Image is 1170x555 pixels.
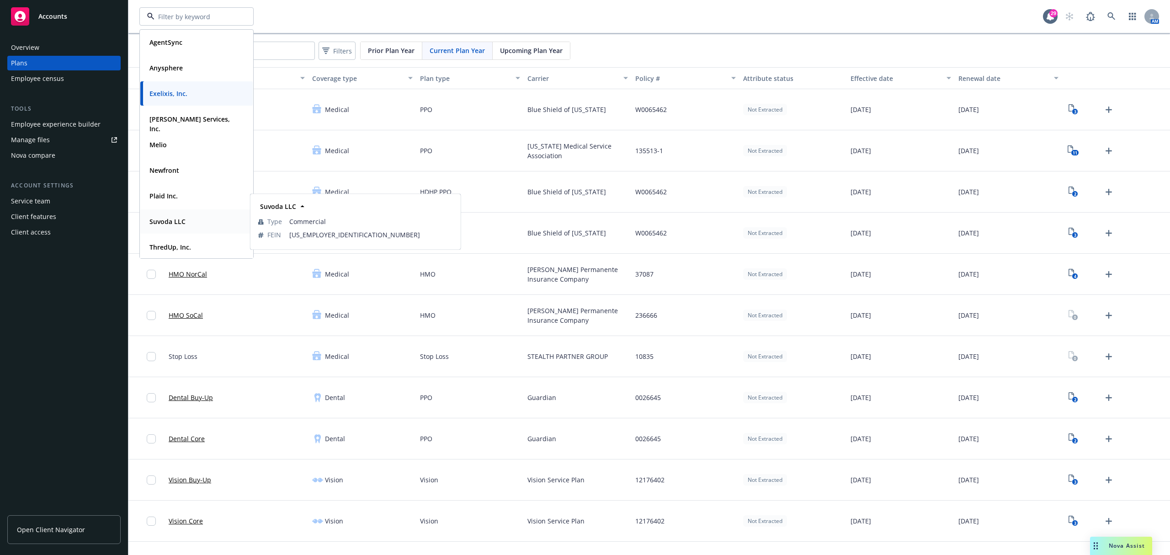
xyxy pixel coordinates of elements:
strong: Anysphere [149,64,183,72]
a: Vision Core [169,516,203,526]
input: Toggle Row Selected [147,352,156,361]
span: [DATE] [958,228,979,238]
span: Filters [320,44,354,58]
a: View Plan Documents [1066,144,1080,158]
span: 37087 [635,269,654,279]
div: Employee census [11,71,64,86]
span: [DATE] [958,352,979,361]
div: Not Extracted [743,268,787,280]
text: 3 [1074,232,1076,238]
button: Filters [319,42,356,60]
a: Upload Plan Documents [1101,390,1116,405]
button: Attribute status [739,67,847,89]
div: Employee experience builder [11,117,101,132]
span: W0065462 [635,105,667,114]
span: Commercial [289,217,453,226]
text: 2 [1074,191,1076,197]
a: Upload Plan Documents [1101,432,1116,446]
text: 4 [1074,273,1076,279]
input: Toggle Row Selected [147,393,156,402]
span: [PERSON_NAME] Permanente Insurance Company [527,306,628,325]
span: PPO [420,105,432,114]
span: Type [267,217,282,226]
button: Coverage type [308,67,416,89]
a: Report a Bug [1081,7,1100,26]
span: Vision [420,475,438,485]
div: Carrier [527,74,618,83]
div: Effective date [851,74,941,83]
span: [DATE] [851,352,871,361]
span: Blue Shield of [US_STATE] [527,187,606,197]
div: Not Extracted [743,392,787,403]
a: Dental Core [169,434,205,443]
a: Upload Plan Documents [1101,102,1116,117]
strong: AgentSync [149,38,182,47]
input: Toggle Row Selected [147,311,156,320]
span: [DATE] [958,310,979,320]
strong: Suvoda LLC [260,202,296,211]
a: Employee census [7,71,121,86]
span: [DATE] [851,516,871,526]
span: FEIN [267,230,281,240]
span: Vision Service Plan [527,516,585,526]
span: Blue Shield of [US_STATE] [527,105,606,114]
div: Policy # [635,74,726,83]
span: HMO [420,269,436,279]
div: Service team [11,194,50,208]
strong: Exelixis, Inc. [149,89,187,98]
span: Vision Service Plan [527,475,585,485]
span: Prior Plan Year [368,46,415,55]
strong: Melio [149,140,167,149]
span: Medical [325,146,349,155]
span: PPO [420,393,432,402]
a: View Plan Documents [1066,185,1080,199]
button: Renewal date [955,67,1063,89]
div: Renewal date [958,74,1049,83]
a: Employee experience builder [7,117,121,132]
div: Not Extracted [743,186,787,197]
a: View Plan Documents [1066,514,1080,528]
span: Medical [325,352,349,361]
button: Carrier [524,67,632,89]
div: Not Extracted [743,433,787,444]
span: W0065462 [635,187,667,197]
div: Not Extracted [743,145,787,156]
input: Toggle Row Selected [147,517,156,526]
span: Vision [325,516,343,526]
span: [DATE] [851,105,871,114]
span: [DATE] [851,146,871,155]
a: Nova compare [7,148,121,163]
span: [DATE] [958,393,979,402]
button: Nova Assist [1090,537,1152,555]
span: W0065462 [635,228,667,238]
text: 2 [1074,397,1076,403]
span: [DATE] [958,146,979,155]
span: Vision [420,516,438,526]
div: Not Extracted [743,227,787,239]
div: Not Extracted [743,474,787,486]
a: HMO SoCal [169,310,203,320]
span: [DATE] [958,516,979,526]
span: Medical [325,269,349,279]
text: 3 [1074,520,1076,526]
a: View Plan Documents [1066,267,1080,282]
a: Vision Buy-Up [169,475,211,485]
div: Attribute status [743,74,844,83]
a: Upload Plan Documents [1101,226,1116,240]
div: Overview [11,40,39,55]
span: Nova Assist [1109,542,1145,550]
span: PPO [420,146,432,155]
div: Plans [11,56,27,70]
span: [DATE] [958,434,979,443]
a: Manage files [7,133,121,147]
span: [DATE] [958,105,979,114]
a: Upload Plan Documents [1101,514,1116,528]
span: Vision [325,475,343,485]
div: Client access [11,225,51,240]
span: [DATE] [958,475,979,485]
text: 11 [1073,150,1077,156]
input: Toggle Row Selected [147,434,156,443]
span: 12176402 [635,475,665,485]
div: Client features [11,209,56,224]
span: [US_STATE] Medical Service Association [527,141,628,160]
